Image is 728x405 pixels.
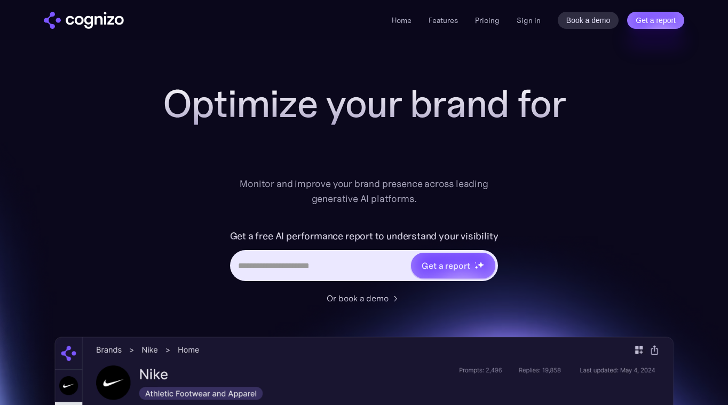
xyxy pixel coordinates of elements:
[410,252,496,279] a: Get a reportstarstarstar
[230,228,498,245] label: Get a free AI performance report to understand your visibility
[422,259,470,272] div: Get a report
[230,228,498,286] form: Hero URL Input Form
[558,12,619,29] a: Book a demo
[477,261,484,268] img: star
[151,82,577,125] h1: Optimize your brand for
[392,15,412,25] a: Home
[474,262,476,263] img: star
[475,15,500,25] a: Pricing
[327,292,401,305] a: Or book a demo
[233,176,495,206] div: Monitor and improve your brand presence across leading generative AI platforms.
[429,15,458,25] a: Features
[517,14,541,27] a: Sign in
[44,12,124,29] img: cognizo logo
[474,266,478,269] img: star
[327,292,389,305] div: Or book a demo
[627,12,684,29] a: Get a report
[44,12,124,29] a: home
